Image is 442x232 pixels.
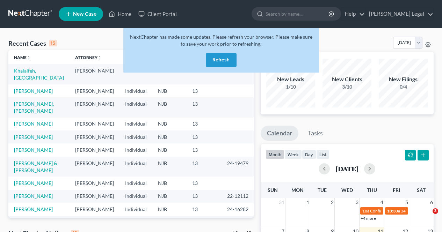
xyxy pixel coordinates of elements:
[14,68,64,81] a: Khalaifeh, [GEOGRAPHIC_DATA]
[379,75,428,83] div: New Filings
[152,84,187,97] td: NJB
[187,118,222,130] td: 13
[361,216,376,221] a: +4 more
[379,83,428,90] div: 0/4
[119,130,152,143] td: Individual
[14,121,53,127] a: [PERSON_NAME]
[70,203,119,216] td: [PERSON_NAME]
[393,187,400,193] span: Fri
[70,64,119,84] td: [PERSON_NAME]
[380,198,384,207] span: 4
[429,198,434,207] span: 6
[70,118,119,130] td: [PERSON_NAME]
[187,84,222,97] td: 13
[323,83,371,90] div: 3/10
[278,198,285,207] span: 31
[187,203,222,216] td: 13
[187,177,222,189] td: 13
[119,157,152,177] td: Individual
[323,75,371,83] div: New Clients
[187,143,222,156] td: 13
[291,187,304,193] span: Mon
[284,150,302,159] button: week
[306,198,310,207] span: 1
[266,150,284,159] button: month
[187,190,222,203] td: 13
[119,177,152,189] td: Individual
[27,56,31,60] i: unfold_more
[330,198,334,207] span: 2
[14,88,53,94] a: [PERSON_NAME]
[119,84,152,97] td: Individual
[70,84,119,97] td: [PERSON_NAME]
[266,83,315,90] div: 1/10
[222,190,255,203] td: 22-12112
[418,208,435,225] iframe: Intercom live chat
[14,180,53,186] a: [PERSON_NAME]
[130,34,312,47] span: NextChapter has made some updates. Please refresh your browser. Please make sure to save your wor...
[70,157,119,177] td: [PERSON_NAME]
[405,198,409,207] span: 5
[152,143,187,156] td: NJB
[152,203,187,216] td: NJB
[355,198,359,207] span: 3
[70,130,119,143] td: [PERSON_NAME]
[152,130,187,143] td: NJB
[135,8,180,20] a: Client Portal
[152,118,187,130] td: NJB
[318,187,327,193] span: Tue
[119,64,152,84] td: Individual
[8,39,57,47] div: Recent Cases
[152,157,187,177] td: NJB
[417,187,426,193] span: Sat
[14,55,31,60] a: Nameunfold_more
[152,177,187,189] td: NJB
[187,97,222,117] td: 13
[433,208,438,214] span: 3
[152,190,187,203] td: NJB
[387,208,400,214] span: 10:30a
[119,143,152,156] td: Individual
[261,126,298,141] a: Calendar
[49,40,57,46] div: 15
[119,118,152,130] td: Individual
[152,97,187,117] td: NJB
[70,190,119,203] td: [PERSON_NAME]
[70,143,119,156] td: [PERSON_NAME]
[105,8,135,20] a: Home
[268,187,278,193] span: Sun
[70,177,119,189] td: [PERSON_NAME]
[75,55,102,60] a: Attorneyunfold_more
[362,208,369,214] span: 10a
[187,130,222,143] td: 13
[341,8,365,20] a: Help
[73,12,96,17] span: New Case
[97,56,102,60] i: unfold_more
[187,157,222,177] td: 13
[206,53,237,67] button: Refresh
[14,147,53,153] a: [PERSON_NAME]
[222,157,255,177] td: 24-19479
[119,203,152,216] td: Individual
[341,187,353,193] span: Wed
[222,203,255,216] td: 24-16282
[14,206,53,212] a: [PERSON_NAME]
[335,165,358,172] h2: [DATE]
[119,97,152,117] td: Individual
[14,101,54,114] a: [PERSON_NAME], [PERSON_NAME]
[266,7,329,20] input: Search by name...
[266,75,315,83] div: New Leads
[14,134,53,140] a: [PERSON_NAME]
[14,193,53,199] a: [PERSON_NAME]
[367,187,377,193] span: Thu
[302,150,316,159] button: day
[316,150,329,159] button: list
[302,126,329,141] a: Tasks
[14,160,57,173] a: [PERSON_NAME] & [PERSON_NAME]
[119,190,152,203] td: Individual
[365,8,433,20] a: [PERSON_NAME] Legal
[70,97,119,117] td: [PERSON_NAME]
